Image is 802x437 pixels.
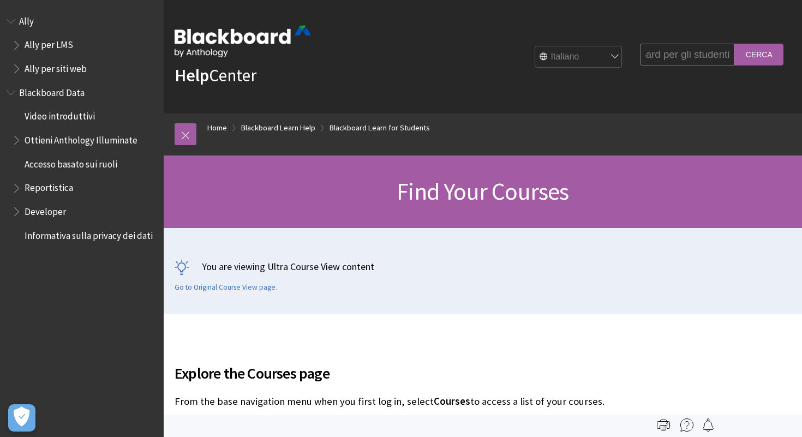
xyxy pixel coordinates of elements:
[25,226,153,241] span: Informativa sulla privacy dei dati
[7,12,157,78] nav: Book outline for Anthology Ally Help
[397,176,568,206] span: Find Your Courses
[8,404,35,432] button: Apri preferenze
[25,131,137,146] span: Ottieni Anthology Illuminate
[434,395,470,408] span: Courses
[535,46,623,68] select: Site Language Selector
[25,179,73,194] span: Reportistica
[175,64,209,86] strong: Help
[25,107,95,122] span: Video introduttivi
[330,121,430,135] a: Blackboard Learn for Students
[175,349,630,385] h2: Explore the Courses page
[25,155,117,170] span: Accesso basato sui ruoli
[207,121,227,135] a: Home
[19,83,85,98] span: Blackboard Data
[175,26,311,57] img: Blackboard by Anthology
[175,394,630,409] p: From the base navigation menu when you first log in, select to access a list of your courses.
[7,83,157,245] nav: Book outline for Anthology Illuminate
[175,260,791,273] p: You are viewing Ultra Course View content
[175,64,256,86] a: HelpCenter
[25,36,73,51] span: Ally per LMS
[680,418,693,432] img: More help
[175,283,277,292] a: Go to Original Course View page.
[19,12,34,27] span: Ally
[25,59,87,74] span: Ally per siti web
[734,44,783,65] input: Cerca
[241,121,315,135] a: Blackboard Learn Help
[702,418,715,432] img: Follow this page
[657,418,670,432] img: Print
[25,202,66,217] span: Developer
